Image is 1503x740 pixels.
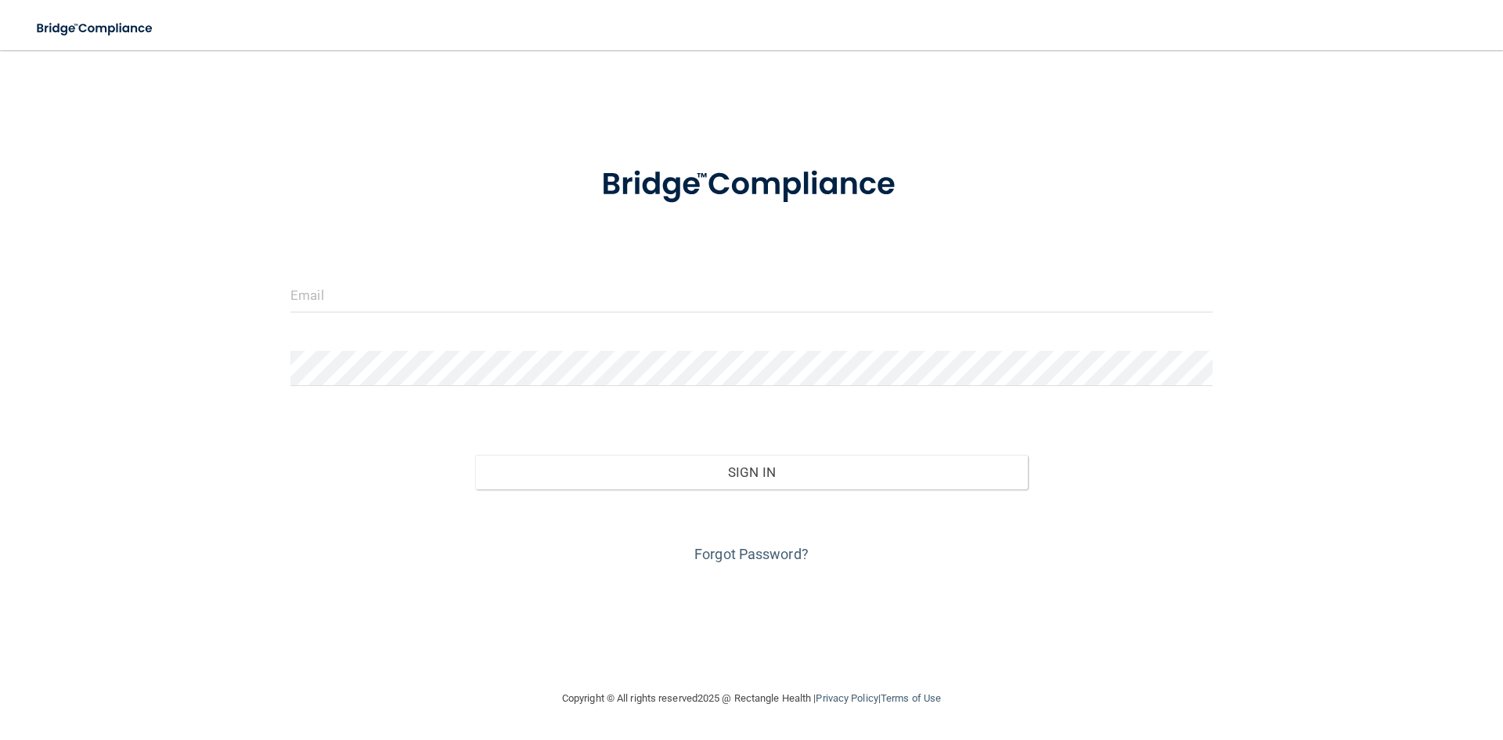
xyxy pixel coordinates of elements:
[466,673,1037,724] div: Copyright © All rights reserved 2025 @ Rectangle Health | |
[816,692,878,704] a: Privacy Policy
[290,277,1213,312] input: Email
[694,546,809,562] a: Forgot Password?
[23,13,168,45] img: bridge_compliance_login_screen.278c3ca4.svg
[881,692,941,704] a: Terms of Use
[569,144,934,226] img: bridge_compliance_login_screen.278c3ca4.svg
[475,455,1029,489] button: Sign In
